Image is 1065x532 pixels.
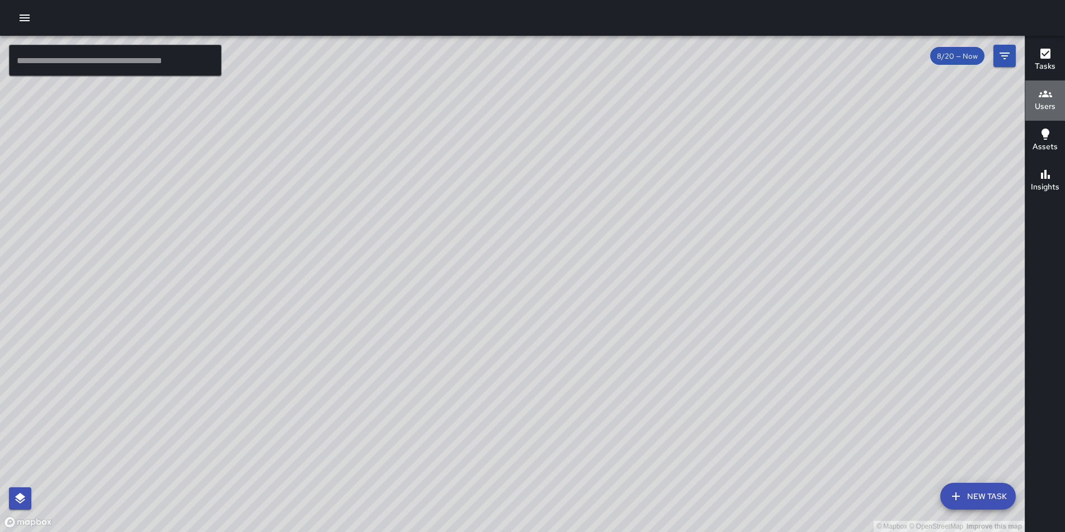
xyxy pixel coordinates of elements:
button: Tasks [1025,40,1065,80]
h6: Users [1035,101,1055,113]
span: 8/20 — Now [930,51,984,61]
h6: Tasks [1035,60,1055,73]
h6: Insights [1031,181,1059,193]
button: Filters [993,45,1016,67]
button: Assets [1025,121,1065,161]
h6: Assets [1033,141,1058,153]
button: Insights [1025,161,1065,201]
button: New Task [940,483,1016,510]
button: Users [1025,80,1065,121]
